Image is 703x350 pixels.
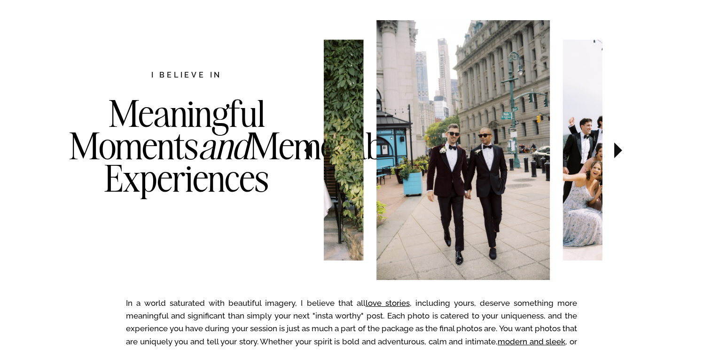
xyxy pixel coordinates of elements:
[376,20,550,280] img: Newlyweds in downtown NYC wearing tuxes and boutonnieres
[69,97,304,233] h3: Meaningful Moments Memorable Experiences
[366,298,410,308] a: love stories
[102,70,272,82] h2: I believe in
[198,123,249,169] i: and
[498,337,565,346] a: modern and sleek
